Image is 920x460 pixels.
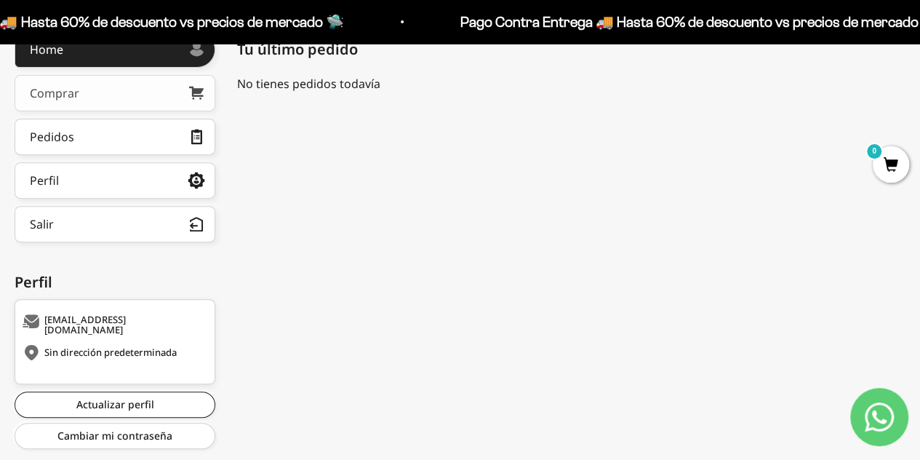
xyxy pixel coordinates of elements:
div: Perfil [30,175,59,186]
div: Home [30,44,63,55]
div: [EMAIL_ADDRESS][DOMAIN_NAME] [23,314,204,335]
a: Home [15,31,215,68]
div: Comprar [30,87,79,99]
div: Pedidos [30,131,74,143]
mark: 0 [865,143,883,160]
div: Sin dirección predeterminada [23,346,204,360]
div: Salir [30,218,54,230]
div: No tienes pedidos todavía [237,75,905,92]
a: Cambiar mi contraseña [15,423,215,449]
p: Pago Contra Entrega 🚚 Hasta 60% de descuento vs precios de mercado 🛸 [245,10,724,33]
span: Tu último pedido [237,39,358,60]
button: Salir [15,206,215,242]
a: Perfil [15,162,215,199]
div: Perfil [15,271,215,293]
a: Pedidos [15,119,215,155]
a: Actualizar perfil [15,392,215,418]
a: 0 [873,158,909,174]
a: Comprar [15,75,215,111]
